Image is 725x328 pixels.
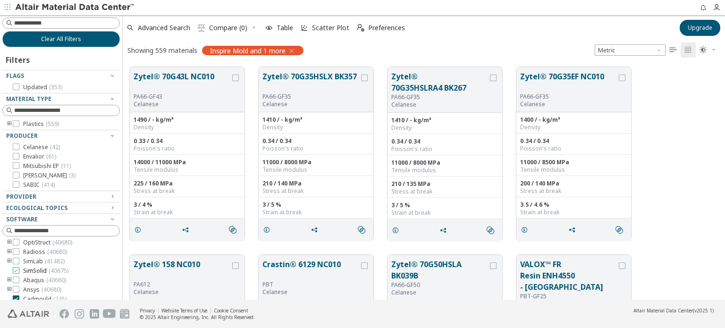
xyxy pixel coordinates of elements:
span: ( 559 ) [46,120,59,128]
div: PA66-GF35 [391,93,488,101]
button: Theme [696,42,720,58]
div: 3 / 5 % [391,202,498,209]
img: Altair Material Data Center [15,3,135,12]
button: Details [130,220,150,239]
span: ( 40680 ) [46,276,66,284]
span: Preferences [368,25,405,31]
button: Zytel® 158 NC010 [134,259,230,281]
button: Clear All Filters [2,31,120,47]
span: Cadmould [23,295,67,303]
button: Zytel® 70G50HSLA BK039B [391,259,488,281]
div: Strain at break [262,209,370,216]
span: ( 61 ) [46,152,56,160]
span: Ecological Topics [6,204,67,212]
div: 3 / 5 % [262,201,370,209]
span: ( 40680 ) [47,248,67,256]
span: ( 414 ) [42,181,55,189]
div: Stress at break [134,187,241,195]
div: 14000 / 11000 MPa [134,159,241,166]
div: Stress at break [520,187,627,195]
span: OptiStruct [23,239,72,246]
span: Abaqus [23,277,66,284]
button: Zytel® 70G43L NC010 [134,71,230,93]
div: PA66-GF35 [520,93,617,101]
div: Density [134,124,241,131]
span: Compare (0) [209,25,247,31]
p: Celanese [391,101,488,109]
i: toogle group [6,120,13,128]
p: Celanese [134,101,230,108]
div: 0.34 / 0.34 [262,137,370,145]
div: PA66-GF50 [391,281,488,289]
i:  [229,226,236,234]
div: Density [262,124,370,131]
i:  [615,226,623,234]
span: ( 42 ) [50,143,60,151]
button: Similar search [225,220,244,239]
span: ( 11 ) [61,162,71,170]
span: Ansys [23,286,61,294]
button: Upgrade [680,20,720,36]
div: Poisson's ratio [262,145,370,152]
button: Tile View [681,42,696,58]
span: Mitsubishi EP [23,162,71,170]
button: Material Type [2,93,120,105]
span: Material Type [6,95,51,103]
div: Unit System [595,44,666,56]
button: Zytel® 70G35EF NC010 [520,71,617,93]
div: 1490 / - kg/m³ [134,116,241,124]
button: Provider [2,191,120,202]
img: Altair Engineering [8,310,49,318]
i:  [358,226,365,234]
div: PBT [262,281,359,288]
i:  [357,24,364,32]
button: Zytel® 70G35HSLX BK357 [262,71,359,93]
div: 0.33 / 0.34 [134,137,241,145]
div: PBT-GF25 [520,293,617,300]
div: 210 / 140 MPa [262,180,370,187]
span: Provider [6,193,36,201]
i:  [198,24,205,32]
div: 3.5 / 4.6 % [520,201,627,209]
div: Tensile modulus [520,166,627,174]
span: ( 41482 ) [45,257,65,265]
div: PA612 [134,281,230,288]
div: 0.34 / 0.34 [520,137,627,145]
button: Details [516,220,536,239]
div: Strain at break [391,209,498,217]
span: Upgrade [688,24,712,32]
span: Advanced Search [138,25,190,31]
div: 11000 / 8000 MPa [391,159,498,167]
i: toogle group [6,248,13,256]
i: toogle group [6,239,13,246]
p: Celanese [134,288,230,296]
div: 1400 / - kg/m³ [520,116,627,124]
span: ( 3 ) [69,171,76,179]
button: Share [564,220,584,239]
button: Similar search [611,220,631,239]
span: ( 40680 ) [52,238,72,246]
span: SimLab [23,258,65,265]
div: (v2025.1) [633,307,714,314]
i: toogle group [6,258,13,265]
p: Celanese [262,288,359,296]
i:  [684,46,692,54]
button: Flags [2,70,120,82]
span: Altair Material Data Center [633,307,693,314]
span: Producer [6,132,38,140]
i:  [669,46,677,54]
div: 0.34 / 0.34 [391,138,498,145]
button: Share [435,221,455,240]
p: Celanese [262,101,359,108]
i: toogle group [6,286,13,294]
div: Tensile modulus [262,166,370,174]
span: Plastics [23,120,59,128]
span: Celanese [23,143,60,151]
span: [PERSON_NAME] [23,172,76,179]
a: Privacy [140,307,155,314]
span: Software [6,215,38,223]
div: Stress at break [391,188,498,195]
button: Ecological Topics [2,202,120,214]
div: Density [391,124,498,132]
div: 3 / 4 % [134,201,241,209]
